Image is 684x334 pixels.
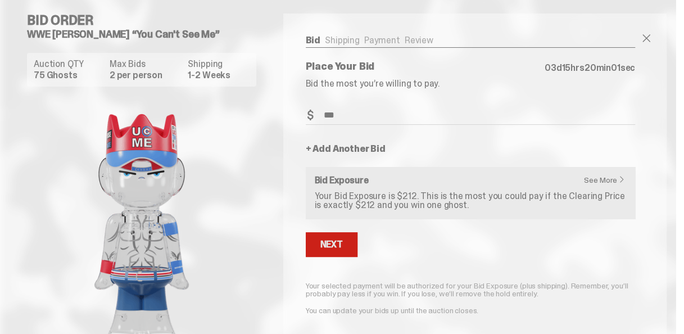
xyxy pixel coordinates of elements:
dd: 1-2 Weeks [188,71,249,80]
dt: Max Bids [110,60,182,69]
span: 03 [545,62,556,74]
p: Bid the most you’re willing to pay. [306,79,635,88]
span: 01 [611,62,620,74]
span: $ [307,110,314,121]
a: Bid [306,34,321,46]
dt: Auction QTY [34,60,103,69]
p: Your Bid Exposure is $212. This is the most you could pay if the Clearing Price is exactly $212 a... [315,192,626,210]
h6: Bid Exposure [315,176,626,185]
button: Next [306,232,357,257]
dd: 75 Ghosts [34,71,103,80]
a: + Add Another Bid [306,145,386,154]
p: d hrs min sec [545,64,635,73]
p: You can update your bids up until the auction closes. [306,306,635,314]
div: Next [320,240,343,249]
a: See More [584,176,631,184]
h4: Bid Order [27,13,265,27]
span: 15 [561,62,570,74]
dt: Shipping [188,60,249,69]
h5: WWE [PERSON_NAME] “You Can't See Me” [27,29,265,39]
p: Place Your Bid [306,61,545,71]
p: Your selected payment will be authorized for your Bid Exposure (plus shipping). Remember, you’ll ... [306,282,635,297]
dd: 2 per person [110,71,182,80]
span: 20 [585,62,596,74]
